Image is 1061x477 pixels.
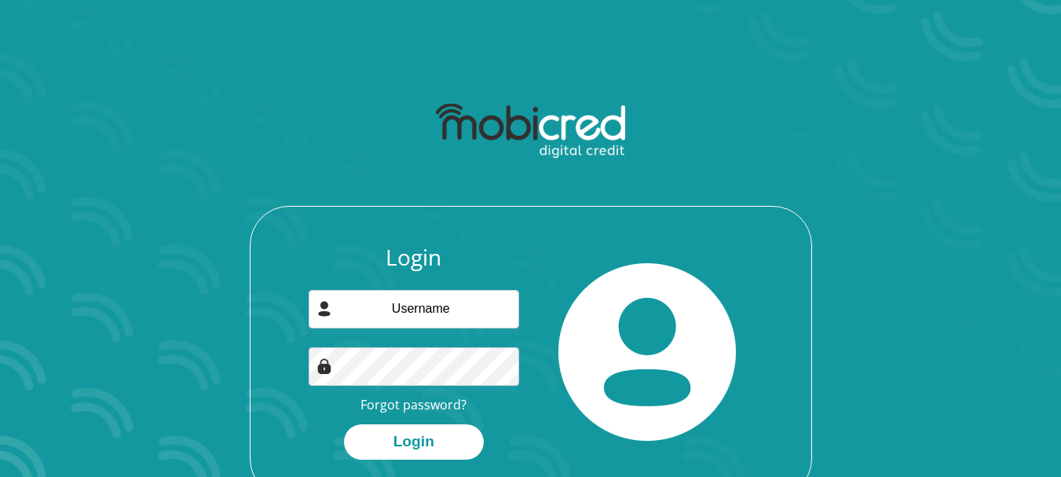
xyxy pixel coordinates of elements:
a: Forgot password? [360,396,466,413]
img: user-icon image [316,301,332,317]
img: mobicred logo [436,104,625,159]
input: Username [309,290,519,328]
img: Image [316,358,332,374]
h3: Login [309,244,519,271]
button: Login [344,424,484,460]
